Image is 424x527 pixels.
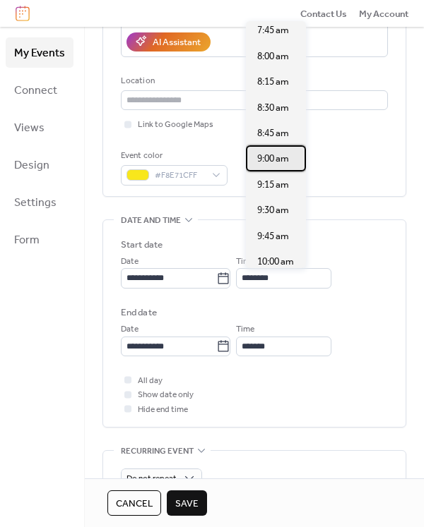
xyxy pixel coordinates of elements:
span: Do not repeat [126,471,177,487]
span: Views [14,117,45,139]
a: My Account [359,6,408,20]
span: Time [236,322,254,337]
div: End date [121,305,157,320]
span: Recurring event [121,444,194,459]
span: #F8E71CFF [155,169,205,183]
span: Cancel [116,497,153,511]
span: Settings [14,192,57,214]
a: Settings [6,187,73,217]
span: Date and time [121,213,181,227]
button: Cancel [107,490,161,516]
span: Show date only [138,388,194,402]
button: Save [167,490,207,516]
button: AI Assistant [126,32,211,51]
span: 9:45 am [257,229,289,243]
span: Contact Us [300,7,347,21]
a: Form [6,224,73,255]
span: Date [121,255,139,269]
span: My Events [14,42,65,64]
span: Design [14,155,49,176]
a: My Events [6,37,73,68]
span: 8:15 am [257,75,289,89]
span: Time [236,255,254,269]
span: Form [14,229,40,251]
span: 8:45 am [257,126,289,140]
span: Hide end time [138,403,188,417]
span: Connect [14,80,57,102]
div: AI Assistant [153,35,201,49]
span: All day [138,374,163,388]
div: Location [121,74,385,88]
span: Save [175,497,199,511]
span: 8:00 am [257,49,289,63]
a: Views [6,112,73,143]
span: 10:00 am [257,255,294,269]
span: 9:15 am [257,178,289,192]
a: Design [6,150,73,180]
img: logo [16,6,30,21]
span: 9:30 am [257,203,289,217]
span: 7:45 am [257,23,289,37]
div: Event color [121,149,225,163]
div: Start date [121,238,163,252]
span: 8:30 am [257,101,289,115]
span: Link to Google Maps [138,118,213,132]
span: Date [121,322,139,337]
a: Connect [6,75,73,105]
span: My Account [359,7,408,21]
span: 9:00 am [257,152,289,166]
a: Contact Us [300,6,347,20]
